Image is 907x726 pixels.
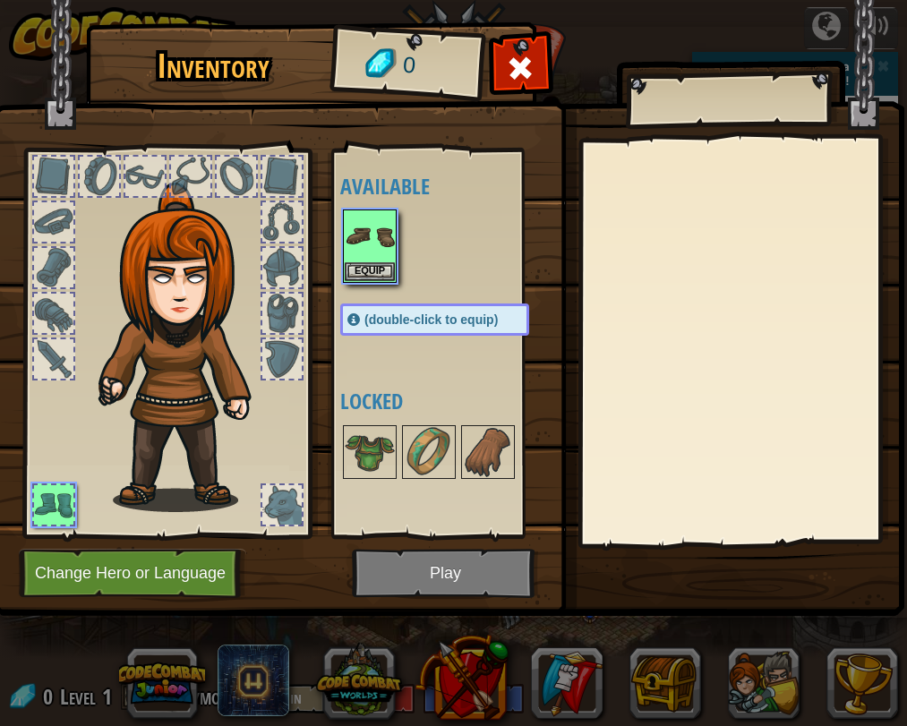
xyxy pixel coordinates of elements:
[98,47,327,85] h1: Inventory
[345,262,395,281] button: Equip
[402,49,417,82] span: 0
[345,211,395,261] img: portrait.png
[463,427,513,477] img: portrait.png
[404,427,454,477] img: portrait.png
[364,312,498,327] span: (double-click to equip)
[340,175,565,198] h4: Available
[345,427,395,477] img: portrait.png
[19,549,246,598] button: Change Hero or Language
[340,389,565,413] h4: Locked
[90,183,283,512] img: hair_f2.png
